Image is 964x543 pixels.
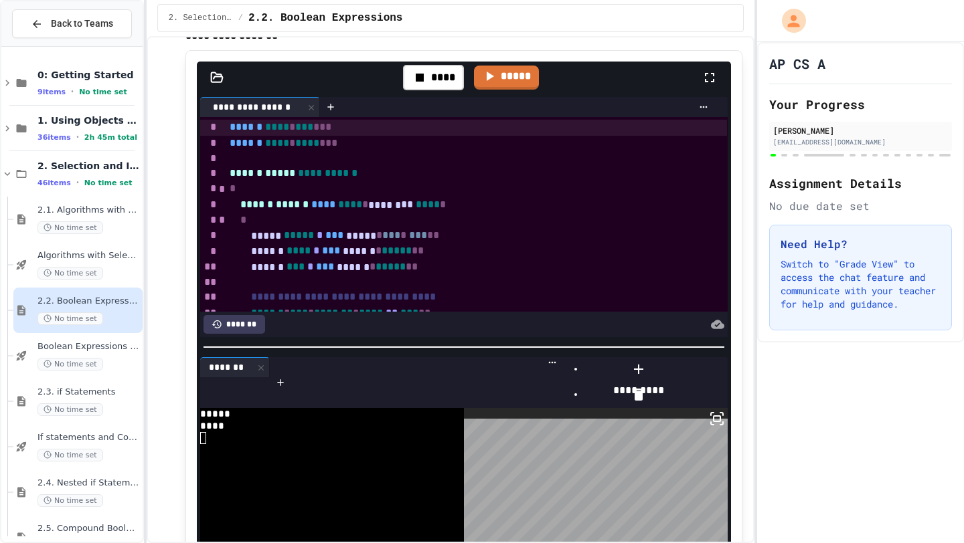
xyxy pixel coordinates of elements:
span: 2h 45m total [84,133,137,142]
span: No time set [37,403,103,416]
span: 2. Selection and Iteration [37,160,140,172]
span: No time set [84,179,133,187]
span: No time set [37,449,103,461]
button: Back to Teams [12,9,132,38]
div: [PERSON_NAME] [773,124,948,136]
span: • [71,86,74,97]
span: No time set [37,358,103,370]
span: 2.5. Compound Boolean Expressions [37,523,140,534]
span: 2.3. if Statements [37,387,140,398]
h3: Need Help? [781,236,941,252]
span: No time set [37,312,103,325]
span: 0: Getting Started [37,69,140,81]
div: No due date set [769,198,952,214]
span: 2. Selection and Iteration [169,13,233,23]
span: No time set [37,221,103,234]
span: No time set [37,494,103,507]
span: 2.2. Boolean Expressions [37,296,140,307]
span: 1. Using Objects and Methods [37,114,140,126]
span: 2.2. Boolean Expressions [248,10,402,26]
h1: AP CS A [769,54,825,73]
h2: Your Progress [769,95,952,114]
span: If statements and Control Flow - Quiz [37,432,140,443]
span: • [76,132,79,142]
span: Back to Teams [51,17,113,31]
span: 36 items [37,133,71,142]
span: 9 items [37,88,66,96]
div: [EMAIL_ADDRESS][DOMAIN_NAME] [773,137,948,147]
span: No time set [79,88,127,96]
span: / [238,13,243,23]
span: Algorithms with Selection and Repetition - Topic 2.1 [37,250,140,261]
div: My Account [768,5,809,36]
span: No time set [37,267,103,280]
span: Boolean Expressions - Quiz [37,341,140,352]
span: 2.1. Algorithms with Selection and Repetition [37,205,140,216]
span: 2.4. Nested if Statements [37,477,140,489]
span: • [76,177,79,188]
span: 46 items [37,179,71,187]
p: Switch to "Grade View" to access the chat feature and communicate with your teacher for help and ... [781,257,941,311]
h2: Assignment Details [769,174,952,193]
